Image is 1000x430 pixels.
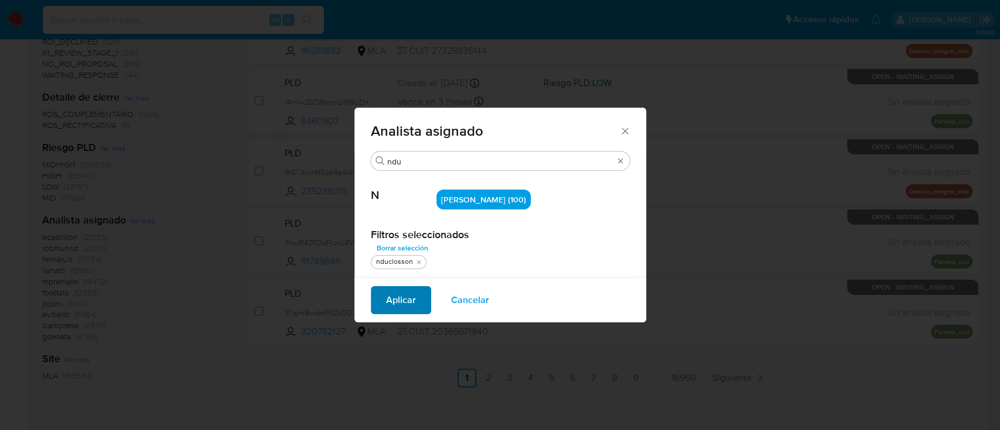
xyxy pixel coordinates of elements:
span: Analista asignado [371,124,620,138]
div: [PERSON_NAME] (100) [436,190,531,209]
input: Buscar filtro [387,156,613,167]
button: quitar nduclosson [414,257,424,267]
button: Borrar selección [371,241,434,255]
span: N [371,171,436,202]
button: Buscar [376,156,385,166]
span: Borrar selección [377,242,428,254]
button: Cerrar [619,125,630,136]
button: Cancelar [436,286,504,314]
button: Borrar [616,156,625,166]
button: Aplicar [371,286,431,314]
span: [PERSON_NAME] (100) [441,194,526,205]
span: Cancelar [451,287,489,313]
span: Aplicar [386,287,416,313]
h2: Filtros seleccionados [371,228,630,241]
div: nduclosson [374,257,415,267]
